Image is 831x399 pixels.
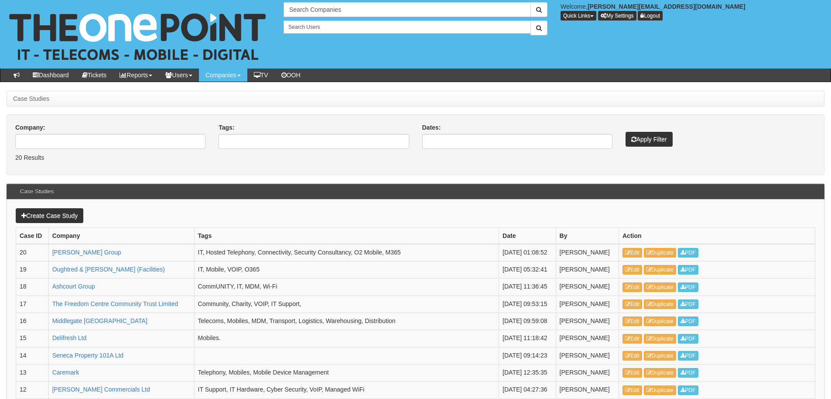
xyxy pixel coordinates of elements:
[52,369,79,376] a: Caremark
[556,382,619,399] td: [PERSON_NAME]
[499,227,556,244] th: Date
[622,282,642,292] a: Edit
[159,69,199,82] a: Users
[556,227,619,244] th: By
[16,279,49,296] td: 18
[16,208,83,223] a: Create Case Study
[678,368,698,378] a: PDF
[678,282,698,292] a: PDF
[499,279,556,296] td: [DATE] 11:36:45
[644,248,676,258] a: Duplicate
[678,265,698,275] a: PDF
[622,265,642,275] a: Edit
[499,313,556,330] td: [DATE] 09:59:08
[638,11,663,21] a: Logout
[554,2,831,21] div: Welcome,
[556,279,619,296] td: [PERSON_NAME]
[194,364,499,381] td: Telephony, Mobiles, Mobile Device Management
[219,123,234,132] label: Tags:
[499,296,556,313] td: [DATE] 09:53:15
[75,69,113,82] a: Tickets
[678,248,698,258] a: PDF
[622,385,642,395] a: Edit
[556,330,619,347] td: [PERSON_NAME]
[194,330,499,347] td: Mobiles.
[422,123,441,132] label: Dates:
[16,244,49,261] td: 20
[52,300,178,307] a: The Freedom Centre Community Trust Limited
[644,368,676,378] a: Duplicate
[619,227,815,244] th: Action
[52,352,123,359] a: Seneca Property 101A Ltd
[16,330,49,347] td: 15
[499,364,556,381] td: [DATE] 12:35:35
[16,296,49,313] td: 17
[556,347,619,364] td: [PERSON_NAME]
[16,184,58,199] h3: Case Studies
[194,382,499,399] td: IT Support, IT Hardware, Cyber Security, VoIP, Managed WiFi
[275,69,307,82] a: OOH
[622,299,642,309] a: Edit
[678,385,698,395] a: PDF
[678,299,698,309] a: PDF
[644,316,676,326] a: Duplicate
[561,11,596,21] button: Quick Links
[194,296,499,313] td: Community, Charity, VOIP, IT Support,
[16,347,49,364] td: 14
[16,382,49,399] td: 12
[15,123,45,132] label: Company:
[644,282,676,292] a: Duplicate
[499,382,556,399] td: [DATE] 04:27:36
[678,334,698,344] a: PDF
[499,347,556,364] td: [DATE] 09:14:23
[48,227,194,244] th: Company
[52,283,95,290] a: Ashcourt Group
[52,249,121,256] a: [PERSON_NAME] Group
[622,316,642,326] a: Edit
[247,69,275,82] a: TV
[194,244,499,261] td: IT, Hosted Telephony, Connectivity, Security Consultancy, O2 Mobile, M365
[556,364,619,381] td: [PERSON_NAME]
[644,351,676,361] a: Duplicate
[499,330,556,347] td: [DATE] 11:18:42
[588,3,746,10] b: [PERSON_NAME][EMAIL_ADDRESS][DOMAIN_NAME]
[556,244,619,261] td: [PERSON_NAME]
[622,368,642,378] a: Edit
[16,227,49,244] th: Case ID
[644,385,676,395] a: Duplicate
[15,153,816,162] p: 20 Results
[52,334,87,341] a: Delifresh Ltd
[622,334,642,344] a: Edit
[678,316,698,326] a: PDF
[26,69,75,82] a: Dashboard
[194,313,499,330] td: Telecoms, Mobiles, MDM, Transport, Logistics, Warehousing, Distribution
[644,299,676,309] a: Duplicate
[622,351,642,361] a: Edit
[622,248,642,258] a: Edit
[52,317,147,324] a: Middlegate [GEOGRAPHIC_DATA]
[644,265,676,275] a: Duplicate
[598,11,636,21] a: My Settings
[499,244,556,261] td: [DATE] 01:08:52
[16,261,49,279] td: 19
[678,351,698,361] a: PDF
[556,313,619,330] td: [PERSON_NAME]
[626,132,673,147] button: Apply Filter
[284,21,531,34] input: Search Users
[284,2,531,17] input: Search Companies
[499,261,556,279] td: [DATE] 05:32:41
[194,227,499,244] th: Tags
[194,279,499,296] td: CommUNITY, IT, MDM, Wi-Fi
[16,364,49,381] td: 13
[194,261,499,279] td: IT, Mobile, VOIP, O365
[644,334,676,344] a: Duplicate
[113,69,159,82] a: Reports
[199,69,247,82] a: Companies
[556,261,619,279] td: [PERSON_NAME]
[556,296,619,313] td: [PERSON_NAME]
[52,266,165,273] a: Oughtred & [PERSON_NAME] (Facilities)
[16,313,49,330] td: 16
[52,386,150,393] a: [PERSON_NAME] Commercials Ltd
[13,94,49,103] li: Case Studies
